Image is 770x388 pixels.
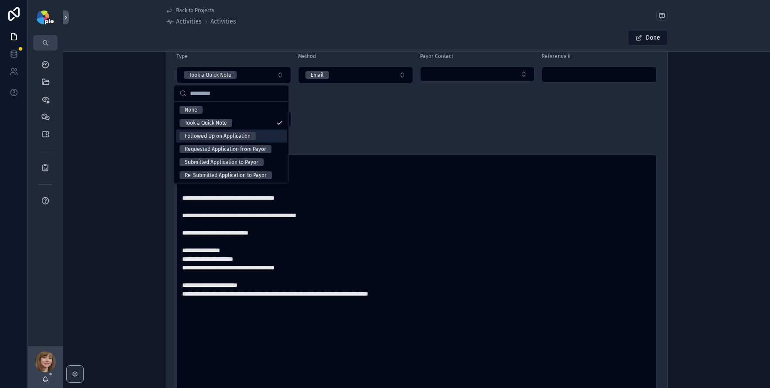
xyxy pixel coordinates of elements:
div: scrollable content [28,51,63,220]
span: Method [298,53,316,59]
span: Activities [176,17,202,26]
span: Type [176,53,188,59]
button: Done [628,30,668,46]
button: Select Button [420,67,535,82]
div: Took a Quick Note [189,71,231,79]
button: Select Button [176,67,292,83]
div: Email [311,71,324,79]
a: Back to Projects [166,7,214,14]
a: Activities [166,17,202,26]
img: App logo [37,10,54,24]
div: Followed Up on Application [185,132,251,140]
div: Re-Submitted Application to Payor [185,171,267,179]
span: Reference # [542,53,570,59]
button: Select Button [298,67,413,83]
div: Took a Quick Note [185,119,227,127]
span: Payor Contact [420,53,453,59]
span: Back to Projects [176,7,214,14]
div: Suggestions [174,102,288,184]
a: Activities [210,17,236,26]
div: Submitted Application to Payor [185,158,258,166]
div: Requested Application from Payor [185,145,266,153]
div: None [185,106,197,114]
